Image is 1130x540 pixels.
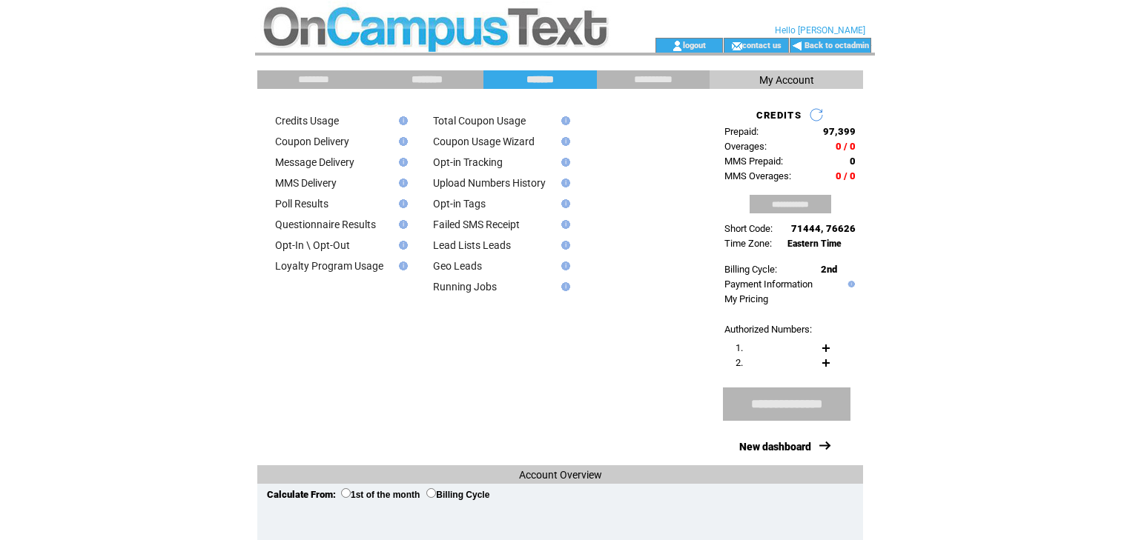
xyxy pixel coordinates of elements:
a: Opt-in Tracking [433,156,503,168]
img: help.gif [557,241,570,250]
input: Billing Cycle [426,488,436,498]
a: Loyalty Program Usage [275,260,383,272]
span: Short Code: [724,223,773,234]
span: Account Overview [519,469,602,481]
span: Overages: [724,141,767,152]
span: 1. [736,342,743,353]
img: help.gif [394,199,408,208]
span: Eastern Time [787,239,842,249]
a: Total Coupon Usage [433,115,526,127]
a: Upload Numbers History [433,177,546,189]
img: help.gif [557,137,570,146]
img: help.gif [557,220,570,229]
a: Running Jobs [433,281,497,293]
span: 2nd [821,264,837,275]
a: Questionnaire Results [275,219,376,230]
a: Credits Usage [275,115,339,127]
a: Opt-In \ Opt-Out [275,239,350,251]
a: Lead Lists Leads [433,239,511,251]
a: Opt-in Tags [433,198,486,210]
a: logout [683,40,706,50]
img: help.gif [557,116,570,125]
img: help.gif [394,137,408,146]
img: help.gif [557,179,570,187]
label: 1st of the month [341,490,420,500]
span: 97,399 [823,126,856,137]
img: help.gif [557,158,570,167]
span: Prepaid: [724,126,759,137]
span: Time Zone: [724,238,772,249]
span: 0 / 0 [836,141,856,152]
img: help.gif [557,199,570,208]
a: New dashboard [739,441,811,453]
img: help.gif [394,179,408,187]
span: 0 [850,156,856,167]
span: 71444, 76626 [791,223,856,234]
img: help.gif [557,282,570,291]
img: help.gif [557,261,570,270]
span: My Account [759,74,814,86]
span: Hello [PERSON_NAME] [775,25,865,36]
span: MMS Overages: [724,170,791,181]
a: MMS Delivery [275,177,337,189]
a: Back to octadmin [804,41,869,50]
span: 0 / 0 [836,170,856,181]
label: Billing Cycle [426,490,489,500]
img: help.gif [394,241,408,250]
a: Payment Information [724,279,813,290]
img: backArrow.gif [792,40,803,52]
a: Failed SMS Receipt [433,219,520,230]
a: Coupon Delivery [275,136,349,147]
a: Message Delivery [275,156,354,168]
img: contact_us_icon.gif [731,40,742,52]
a: Coupon Usage Wizard [433,136,535,147]
img: help.gif [394,158,408,167]
span: Calculate From: [267,489,336,500]
img: help.gif [394,261,408,270]
a: Geo Leads [433,260,482,272]
a: contact us [742,40,782,50]
img: help.gif [845,281,855,287]
input: 1st of the month [341,488,351,498]
a: My Pricing [724,293,768,304]
img: account_icon.gif [672,40,683,52]
span: Authorized Numbers: [724,324,812,335]
img: help.gif [394,116,408,125]
span: MMS Prepaid: [724,156,783,167]
img: help.gif [394,220,408,229]
span: CREDITS [756,110,802,121]
span: Billing Cycle: [724,264,777,275]
span: 2. [736,357,743,368]
a: Poll Results [275,198,328,210]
